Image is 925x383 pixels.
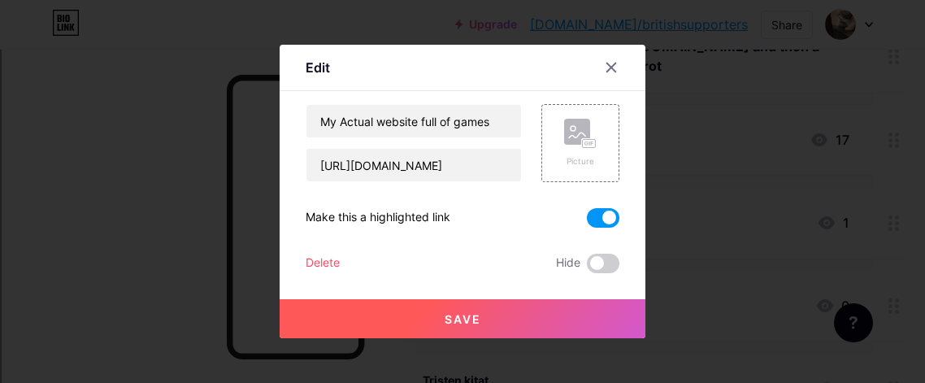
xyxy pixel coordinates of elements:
div: Sign out [7,80,918,94]
input: Title [306,105,521,137]
div: Delete [7,50,918,65]
button: Save [280,299,645,338]
div: Picture [564,155,597,168]
div: Options [7,65,918,80]
div: Sort A > Z [7,7,918,21]
div: Move To ... [7,109,918,124]
div: Move To ... [7,36,918,50]
span: Save [445,312,481,326]
div: Edit [306,58,330,77]
div: Rename [7,94,918,109]
span: Hide [556,254,580,273]
div: Sort New > Old [7,21,918,36]
input: URL [306,149,521,181]
div: Make this a highlighted link [306,208,450,228]
div: Delete [306,254,340,273]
